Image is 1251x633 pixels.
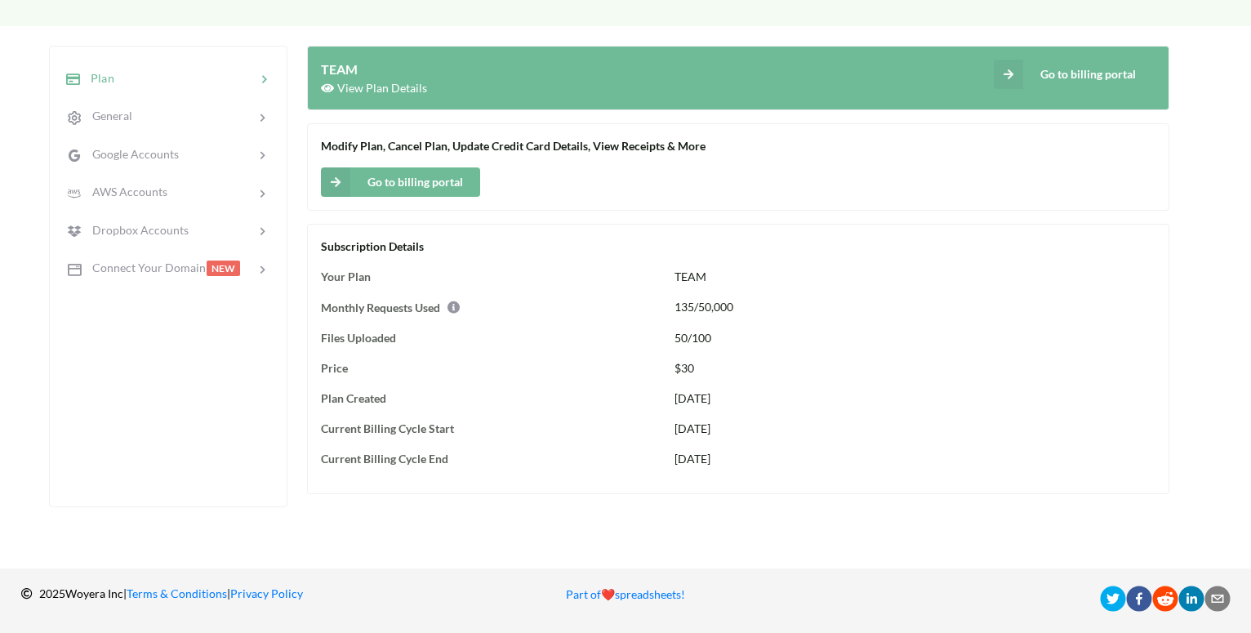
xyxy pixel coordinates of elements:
div: Current Billing Cycle End [321,450,655,467]
div: Current Billing Cycle Start [321,420,655,437]
span: View Plan Details [321,81,427,95]
span: 50/100 [674,331,711,345]
span: $30 [674,361,694,375]
button: Go to billing portal [321,167,480,197]
span: [DATE] [674,421,710,435]
div: Price [321,359,655,377]
div: Plan Created [321,390,655,407]
span: Dropbox Accounts [82,223,189,237]
span: General [82,109,132,123]
span: Connect Your Domain [82,261,206,274]
span: Google Accounts [82,147,179,161]
span: AWS Accounts [82,185,167,198]
span: heart [601,587,615,601]
div: TEAM [321,60,738,79]
span: Modify Plan, Cancel Plan, Update Credit Card Details, View Receipts & More [321,139,706,153]
a: Terms & Conditions [127,586,227,600]
span: NEW [207,261,240,276]
span: [DATE] [674,391,710,405]
span: Subscription Details [321,239,424,253]
span: [DATE] [674,452,710,466]
button: facebook [1126,586,1152,616]
a: Privacy Policy [230,586,303,600]
div: Files Uploaded [321,329,655,346]
span: 135/50,000 [674,300,733,314]
p: | | [20,586,401,602]
div: Your Plan [321,268,655,285]
button: linkedin [1178,586,1204,616]
button: twitter [1100,586,1126,616]
button: reddit [1152,586,1178,616]
button: Go to billing portal [994,60,1153,89]
a: Part ofheartspreadsheets! [566,587,685,601]
span: 2025 Woyera Inc [20,586,123,600]
span: TEAM [674,270,706,283]
div: Monthly Requests Used [321,298,655,316]
span: Plan [81,71,114,85]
